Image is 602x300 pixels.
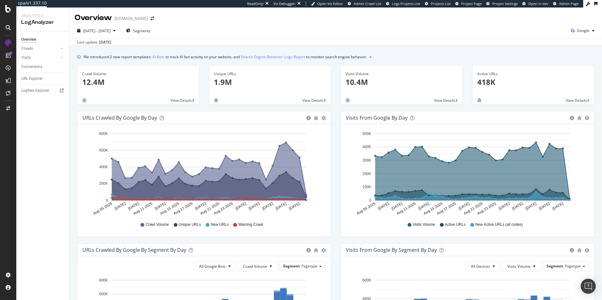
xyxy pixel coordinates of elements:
[492,1,518,6] span: Project Settings
[82,247,186,253] div: URLs Crawled by Google By Segment By Day
[585,116,589,120] div: gear
[179,222,201,227] span: Unique URLs
[311,1,343,6] a: Open Viz Editor
[21,36,36,43] div: Overview
[173,201,193,216] text: Aug 17 2025
[585,248,589,252] div: gear
[77,54,594,60] div: info banner
[346,98,350,102] div: bug
[346,129,589,216] svg: A chart.
[362,145,371,149] text: 400K
[132,201,153,216] text: Aug 11 2025
[248,201,261,211] text: [DATE]
[238,222,263,227] span: Warning Crawl
[369,198,371,203] text: 0
[477,98,482,102] div: bug
[82,115,157,121] div: URLs Crawled by Google by day
[391,201,403,211] text: [DATE]
[346,247,437,253] div: Visits from Google By Segment By Day
[346,71,458,77] div: Visits Volume
[348,1,381,6] a: Admin Crawl List
[21,75,43,82] div: URL Explorer
[538,201,551,211] text: [DATE]
[431,1,451,6] span: Projects List
[82,98,87,102] div: bug
[99,165,108,169] text: 400K
[477,77,589,87] p: 418K
[314,116,318,120] div: bug
[455,1,482,6] a: Project Page
[498,201,510,211] text: [DATE]
[436,201,457,216] text: Aug 17 2025
[528,1,548,6] span: Open in dev
[458,201,470,211] text: [DATE]
[321,116,326,120] div: gear
[82,77,194,87] p: 12.4M
[386,1,420,6] a: Logs Projects List
[362,172,371,176] text: 200K
[171,98,192,103] span: View Details
[570,116,574,120] div: circle-info
[21,19,64,26] div: LogAnalyzer
[243,264,267,269] span: Crawl Volume
[21,45,33,52] div: Crawls
[21,45,59,52] a: Crawls
[82,71,194,77] div: Crawl Volume
[214,77,326,87] p: 1.9M
[21,13,64,19] div: Analytics
[466,261,500,271] button: All Devices
[21,87,65,94] a: Logfiles Explorer
[368,52,373,61] button: close banner
[356,201,376,216] text: Aug 05 2025
[83,28,111,34] span: [DATE] - [DATE]
[377,201,390,211] text: [DATE]
[522,1,548,6] a: Open in dev
[247,1,264,6] div: ReadOnly:
[425,1,451,6] a: Projects List
[302,98,324,103] span: View Details
[475,222,523,227] span: New Active URLs (all codes)
[261,201,274,211] text: [DATE]
[577,116,582,120] div: bug
[461,1,482,6] span: Project Page
[199,201,220,216] text: Aug 21 2025
[445,222,466,227] span: Active URLs
[525,201,537,211] text: [DATE]
[362,158,371,163] text: 300K
[21,64,42,70] div: Conversions
[477,71,589,77] div: Active URLs
[154,201,166,211] text: [DATE]
[241,54,305,60] a: Search Engine Behavior: Logs Report
[314,248,318,252] div: bug
[507,264,531,269] span: Visits Volume
[502,261,541,271] button: Visits Volume
[568,26,597,36] button: Google
[82,129,326,216] svg: A chart.
[463,201,483,216] text: Aug 21 2025
[559,1,578,6] span: Admin Page
[214,98,218,102] div: bug
[150,16,154,21] div: arrow-right-arrow-left
[301,263,318,269] span: Pagetype
[417,201,430,211] text: [DATE]
[99,278,108,282] text: 800K
[346,77,458,87] p: 10.4M
[547,263,563,269] span: Segment
[321,248,326,252] div: gear
[194,261,236,271] button: All Google Bots
[92,201,113,216] text: Aug 05 2025
[362,132,371,136] text: 500K
[235,201,247,211] text: [DATE]
[396,201,416,216] text: Aug 11 2025
[392,1,420,6] span: Logs Projects List
[486,1,518,6] a: Project Settings
[114,201,126,211] text: [DATE]
[199,264,226,269] span: All Google Bots
[288,201,301,211] text: [DATE]
[423,201,443,216] text: Aug 15 2025
[553,1,578,6] a: Admin Page
[99,182,108,186] text: 200K
[99,39,111,45] div: [DATE]
[434,98,455,103] span: View Details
